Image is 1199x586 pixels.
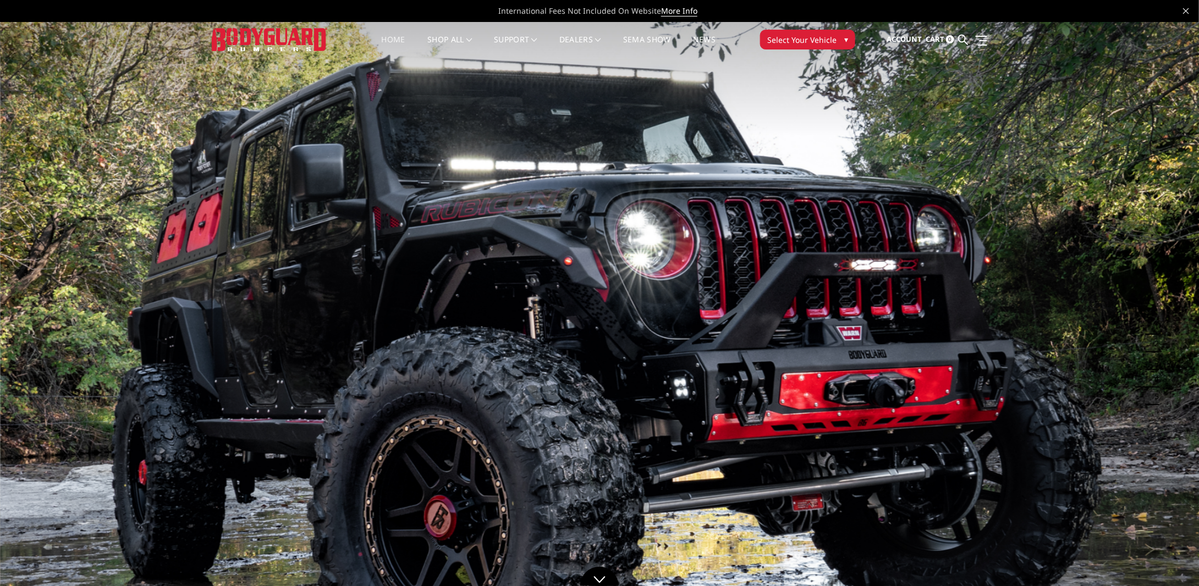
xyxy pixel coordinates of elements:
button: Select Your Vehicle [760,30,855,49]
button: 4 of 5 [1148,370,1159,388]
a: More Info [661,5,697,16]
img: BODYGUARD BUMPERS [212,28,327,51]
span: ▾ [844,34,848,45]
a: shop all [427,36,472,57]
button: 3 of 5 [1148,352,1159,370]
a: Home [382,36,405,57]
a: Click to Down [580,567,619,586]
a: Account [887,25,922,54]
span: 0 [946,35,954,43]
button: 2 of 5 [1148,335,1159,352]
a: Support [494,36,537,57]
button: 5 of 5 [1148,388,1159,405]
a: SEMA Show [623,36,671,57]
span: Account [887,34,922,44]
span: Select Your Vehicle [767,34,837,46]
span: Cart [926,34,944,44]
a: News [693,36,716,57]
a: Cart 0 [926,25,954,54]
button: 1 of 5 [1148,317,1159,335]
a: Dealers [559,36,601,57]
